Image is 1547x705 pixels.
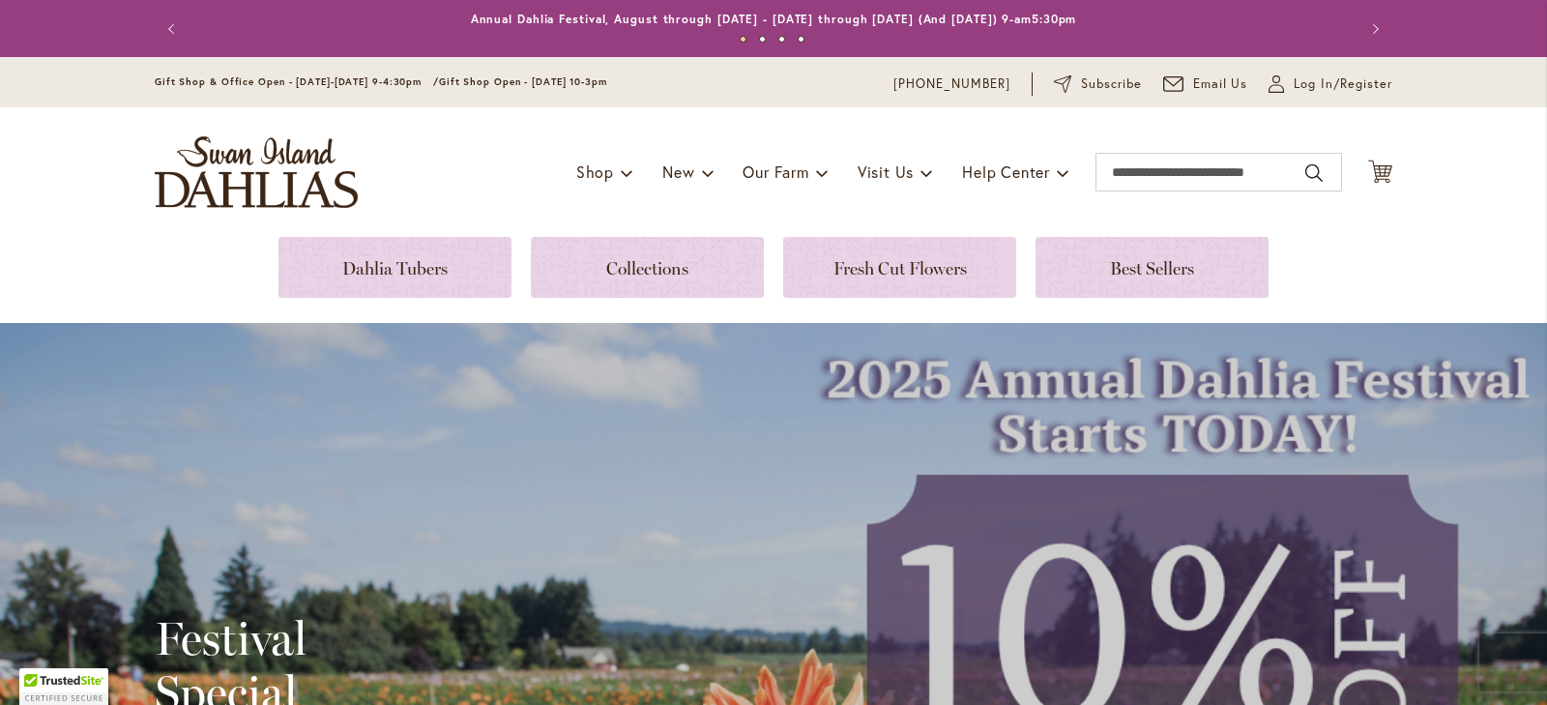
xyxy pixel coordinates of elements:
span: Visit Us [858,162,914,182]
span: Shop [576,162,614,182]
a: Email Us [1163,74,1248,94]
span: Gift Shop & Office Open - [DATE]-[DATE] 9-4:30pm / [155,75,439,88]
a: store logo [155,136,358,208]
span: New [662,162,694,182]
button: 4 of 4 [798,36,804,43]
div: TrustedSite Certified [19,668,108,705]
a: Annual Dahlia Festival, August through [DATE] - [DATE] through [DATE] (And [DATE]) 9-am5:30pm [471,12,1077,26]
a: Log In/Register [1269,74,1392,94]
a: [PHONE_NUMBER] [893,74,1010,94]
a: Subscribe [1054,74,1142,94]
span: Our Farm [743,162,808,182]
span: Subscribe [1081,74,1142,94]
button: Next [1354,10,1392,48]
span: Gift Shop Open - [DATE] 10-3pm [439,75,607,88]
span: Help Center [962,162,1050,182]
span: Email Us [1193,74,1248,94]
button: 3 of 4 [778,36,785,43]
button: 1 of 4 [740,36,746,43]
button: Previous [155,10,193,48]
span: Log In/Register [1294,74,1392,94]
button: 2 of 4 [759,36,766,43]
